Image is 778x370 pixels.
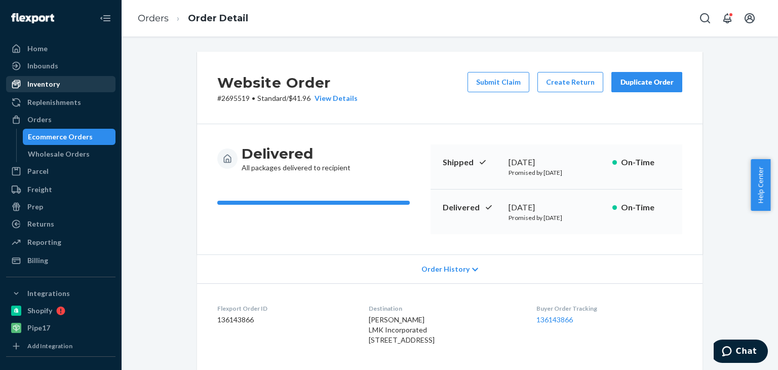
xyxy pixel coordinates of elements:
[6,112,115,128] a: Orders
[252,94,255,102] span: •
[27,323,50,333] div: Pipe17
[23,146,116,162] a: Wholesale Orders
[509,157,604,168] div: [DATE]
[6,181,115,198] a: Freight
[27,44,48,54] div: Home
[27,166,49,176] div: Parcel
[242,144,351,163] h3: Delivered
[27,61,58,71] div: Inbounds
[621,202,670,213] p: On-Time
[95,8,115,28] button: Close Navigation
[6,76,115,92] a: Inventory
[27,79,60,89] div: Inventory
[217,93,358,103] p: # 2695519 / $41.96
[751,159,770,211] button: Help Center
[310,93,358,103] button: View Details
[6,320,115,336] a: Pipe17
[217,304,353,313] dt: Flexport Order ID
[443,157,500,168] p: Shipped
[28,149,90,159] div: Wholesale Orders
[27,115,52,125] div: Orders
[369,304,520,313] dt: Destination
[217,72,358,93] h2: Website Order
[6,58,115,74] a: Inbounds
[714,340,768,365] iframe: Opens a widget where you can chat to one of our agents
[6,94,115,110] a: Replenishments
[6,199,115,215] a: Prep
[6,340,115,352] a: Add Integration
[217,315,353,325] dd: 136143866
[537,72,603,92] button: Create Return
[27,342,72,350] div: Add Integration
[28,132,93,142] div: Ecommerce Orders
[6,234,115,250] a: Reporting
[509,168,604,177] p: Promised by [DATE]
[443,202,500,213] p: Delivered
[536,315,573,324] a: 136143866
[11,13,54,23] img: Flexport logo
[509,213,604,222] p: Promised by [DATE]
[6,216,115,232] a: Returns
[130,4,256,33] ol: breadcrumbs
[23,129,116,145] a: Ecommerce Orders
[6,285,115,302] button: Integrations
[138,13,169,24] a: Orders
[188,13,248,24] a: Order Detail
[620,77,674,87] div: Duplicate Order
[468,72,529,92] button: Submit Claim
[242,144,351,173] div: All packages delivered to recipient
[27,219,54,229] div: Returns
[27,255,48,266] div: Billing
[369,315,435,344] span: [PERSON_NAME] LMK Incorporated [STREET_ADDRESS]
[27,184,52,195] div: Freight
[421,264,470,274] span: Order History
[27,237,61,247] div: Reporting
[27,306,52,316] div: Shopify
[6,41,115,57] a: Home
[27,97,81,107] div: Replenishments
[27,202,43,212] div: Prep
[27,288,70,299] div: Integrations
[509,202,604,213] div: [DATE]
[621,157,670,168] p: On-Time
[6,303,115,319] a: Shopify
[740,8,760,28] button: Open account menu
[257,94,286,102] span: Standard
[695,8,715,28] button: Open Search Box
[717,8,737,28] button: Open notifications
[536,304,682,313] dt: Buyer Order Tracking
[6,163,115,179] a: Parcel
[6,252,115,269] a: Billing
[611,72,682,92] button: Duplicate Order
